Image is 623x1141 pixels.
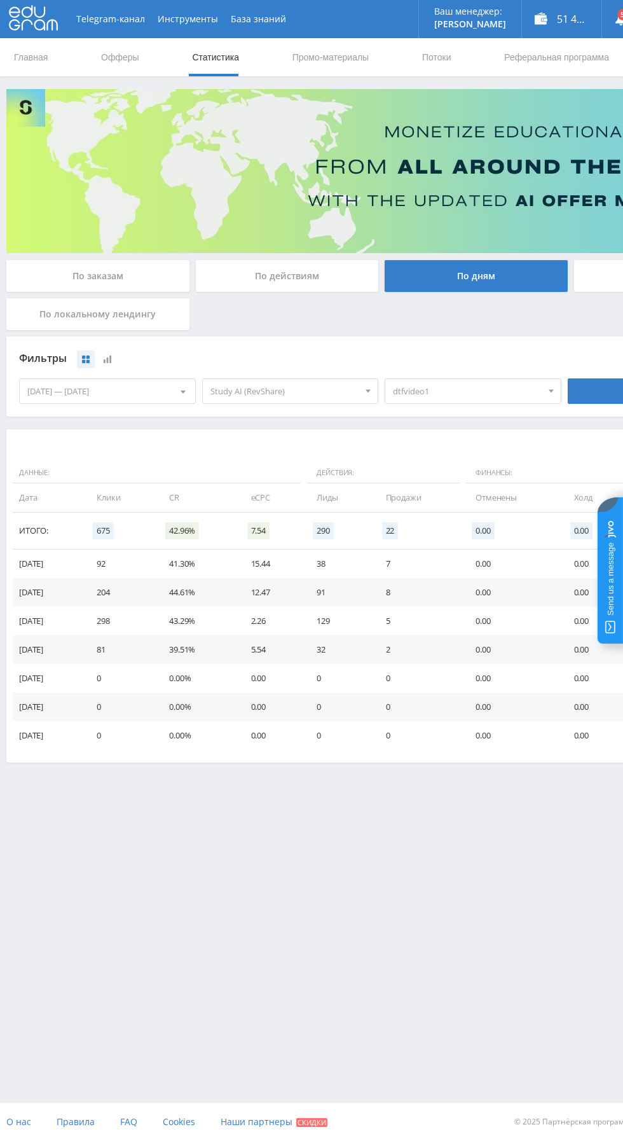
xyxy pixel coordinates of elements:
[238,721,305,750] td: 0.00
[434,6,506,17] p: Ваш менеджер:
[156,483,238,512] td: CR
[84,664,156,693] td: 0
[84,721,156,750] td: 0
[238,635,305,664] td: 5.54
[221,1103,327,1141] a: Наши партнеры Скидки
[373,607,463,635] td: 5
[238,578,305,607] td: 12.47
[57,1103,95,1141] a: Правила
[373,483,463,512] td: Продажи
[84,693,156,721] td: 0
[373,721,463,750] td: 0
[196,260,379,292] div: По действиям
[373,578,463,607] td: 8
[84,550,156,578] td: 92
[163,1103,195,1141] a: Cookies
[434,19,506,29] p: [PERSON_NAME]
[463,550,561,578] td: 0.00
[307,462,460,484] span: Действия:
[463,578,561,607] td: 0.00
[84,635,156,664] td: 81
[156,721,238,750] td: 0.00%
[304,578,373,607] td: 91
[421,38,453,76] a: Потоки
[13,550,84,578] td: [DATE]
[291,38,370,76] a: Промо-материалы
[13,513,84,550] td: Итого:
[156,578,238,607] td: 44.61%
[304,721,373,750] td: 0
[100,38,140,76] a: Офферы
[570,522,592,539] span: 0.00
[393,379,542,403] span: dtfvideo1
[463,693,561,721] td: 0.00
[304,607,373,635] td: 129
[304,550,373,578] td: 38
[120,1103,137,1141] a: FAQ
[6,1103,31,1141] a: О нас
[373,664,463,693] td: 0
[20,379,195,403] div: [DATE] — [DATE]
[463,635,561,664] td: 0.00
[382,522,399,539] span: 22
[84,483,156,512] td: Клики
[304,483,373,512] td: Лиды
[221,1116,292,1128] span: Наши партнеры
[120,1116,137,1128] span: FAQ
[463,721,561,750] td: 0.00
[19,349,561,368] div: Фильтры
[472,522,494,539] span: 0.00
[163,1116,195,1128] span: Cookies
[13,462,301,484] span: Данные:
[13,721,84,750] td: [DATE]
[84,578,156,607] td: 204
[463,607,561,635] td: 0.00
[238,483,305,512] td: eCPC
[156,664,238,693] td: 0.00%
[463,483,561,512] td: Отменены
[296,1118,327,1127] span: Скидки
[247,522,270,539] span: 7.54
[13,38,49,76] a: Главная
[304,664,373,693] td: 0
[503,38,610,76] a: Реферальная программа
[6,1116,31,1128] span: О нас
[165,522,199,539] span: 42.96%
[304,635,373,664] td: 32
[13,693,84,721] td: [DATE]
[191,38,240,76] a: Статистика
[385,260,568,292] div: По дням
[373,550,463,578] td: 7
[304,693,373,721] td: 0
[6,260,189,292] div: По заказам
[373,635,463,664] td: 2
[210,379,359,403] span: Study AI (RevShare)
[13,607,84,635] td: [DATE]
[156,635,238,664] td: 39.51%
[373,693,463,721] td: 0
[238,550,305,578] td: 15.44
[57,1116,95,1128] span: Правила
[156,550,238,578] td: 41.30%
[84,607,156,635] td: 298
[313,522,334,539] span: 290
[238,664,305,693] td: 0.00
[13,664,84,693] td: [DATE]
[13,635,84,664] td: [DATE]
[156,693,238,721] td: 0.00%
[13,578,84,607] td: [DATE]
[6,298,189,330] div: По локальному лендингу
[238,607,305,635] td: 2.26
[238,693,305,721] td: 0.00
[156,607,238,635] td: 43.29%
[93,522,114,539] span: 675
[463,664,561,693] td: 0.00
[13,483,84,512] td: Дата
